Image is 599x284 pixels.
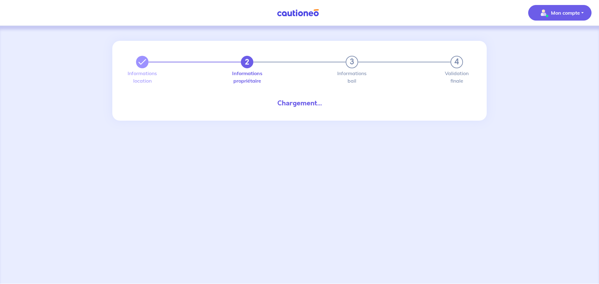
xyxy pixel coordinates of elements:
[538,8,548,18] img: illu_account_valid_menu.svg
[346,71,358,83] label: Informations bail
[241,56,253,68] button: 2
[136,71,149,83] label: Informations location
[275,9,321,17] img: Cautioneo
[551,9,580,17] p: Mon compte
[528,5,592,21] button: illu_account_valid_menu.svgMon compte
[450,71,463,83] label: Validation finale
[241,71,253,83] label: Informations propriétaire
[131,98,468,108] div: Chargement...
